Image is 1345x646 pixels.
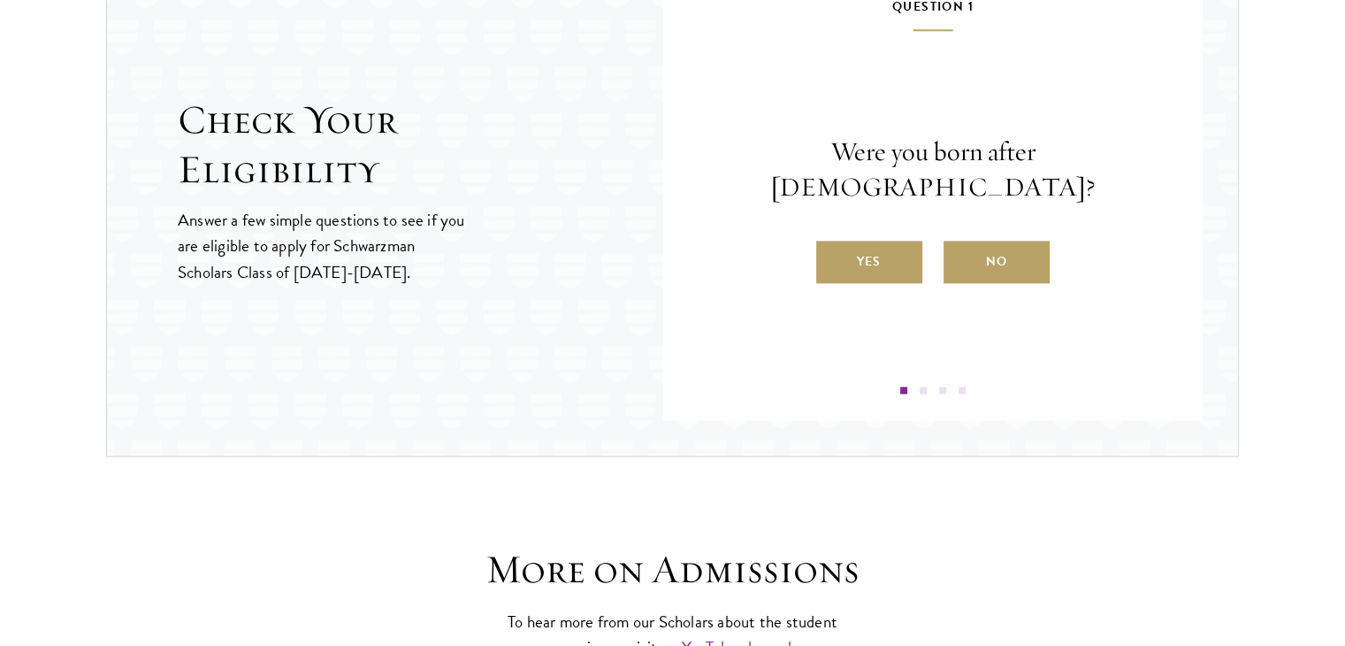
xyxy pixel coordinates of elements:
p: Answer a few simple questions to see if you are eligible to apply for Schwarzman Scholars Class o... [178,207,467,284]
h3: More on Admissions [399,545,947,595]
h2: Check Your Eligibility [178,96,663,195]
label: Yes [816,241,922,283]
p: Were you born after [DEMOGRAPHIC_DATA]? [716,135,1150,205]
label: No [944,241,1050,283]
